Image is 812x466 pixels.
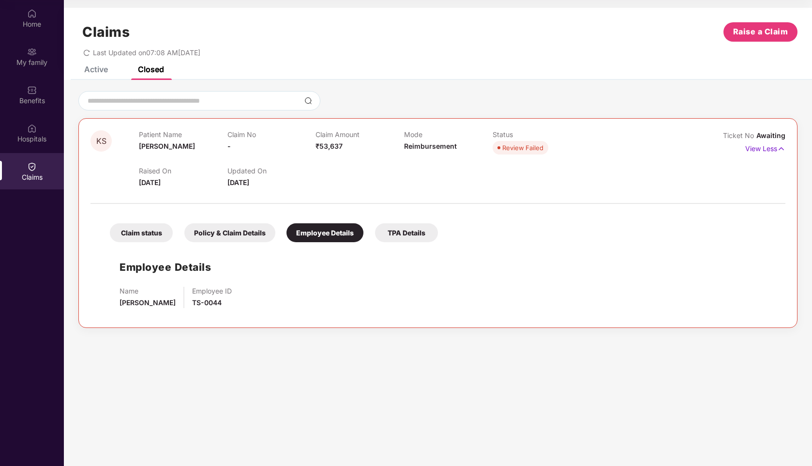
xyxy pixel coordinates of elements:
p: Claim Amount [316,130,404,139]
div: Claim status [110,223,173,242]
div: Employee Details [286,223,363,242]
span: Ticket No [723,131,756,140]
img: svg+xml;base64,PHN2ZyBpZD0iQmVuZWZpdHMiIHhtbG5zPSJodHRwOi8vd3d3LnczLm9yZy8yMDAwL3N2ZyIgd2lkdGg9Ij... [27,85,37,95]
span: [PERSON_NAME] [120,298,176,307]
h1: Employee Details [120,259,211,275]
div: Review Failed [502,143,543,153]
span: TS-0044 [192,298,222,307]
p: Mode [404,130,493,139]
img: svg+xml;base64,PHN2ZyB3aWR0aD0iMjAiIGhlaWdodD0iMjAiIHZpZXdCb3g9IjAgMCAyMCAyMCIgZmlsbD0ibm9uZSIgeG... [27,47,37,57]
span: redo [83,48,90,57]
span: Raise a Claim [733,26,788,38]
span: KS [96,137,106,145]
span: [PERSON_NAME] [139,142,195,150]
span: [DATE] [227,178,249,186]
h1: Claims [82,24,130,40]
img: svg+xml;base64,PHN2ZyBpZD0iSG9zcGl0YWxzIiB4bWxucz0iaHR0cDovL3d3dy53My5vcmcvMjAwMC9zdmciIHdpZHRoPS... [27,124,37,133]
span: Reimbursement [404,142,457,150]
div: Policy & Claim Details [184,223,275,242]
p: View Less [745,141,785,154]
span: - [227,142,231,150]
p: Updated On [227,167,316,175]
p: Claim No [227,130,316,139]
span: [DATE] [139,178,161,186]
button: Raise a Claim [723,22,797,42]
p: Raised On [139,167,227,175]
img: svg+xml;base64,PHN2ZyBpZD0iU2VhcmNoLTMyeDMyIiB4bWxucz0iaHR0cDovL3d3dy53My5vcmcvMjAwMC9zdmciIHdpZH... [304,97,312,105]
p: Name [120,287,176,295]
div: TPA Details [375,223,438,242]
img: svg+xml;base64,PHN2ZyB4bWxucz0iaHR0cDovL3d3dy53My5vcmcvMjAwMC9zdmciIHdpZHRoPSIxNyIgaGVpZ2h0PSIxNy... [777,143,785,154]
img: svg+xml;base64,PHN2ZyBpZD0iQ2xhaW0iIHhtbG5zPSJodHRwOi8vd3d3LnczLm9yZy8yMDAwL3N2ZyIgd2lkdGg9IjIwIi... [27,162,37,171]
p: Status [493,130,581,139]
span: ₹53,637 [316,142,343,150]
img: svg+xml;base64,PHN2ZyBpZD0iSG9tZSIgeG1sbnM9Imh0dHA6Ly93d3cudzMub3JnLzIwMDAvc3ZnIiB3aWR0aD0iMjAiIG... [27,9,37,18]
p: Patient Name [139,130,227,139]
span: Awaiting [756,131,785,140]
p: Employee ID [192,287,232,295]
span: Last Updated on 07:08 AM[DATE] [93,48,200,57]
div: Closed [138,64,164,74]
div: Active [84,64,108,74]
